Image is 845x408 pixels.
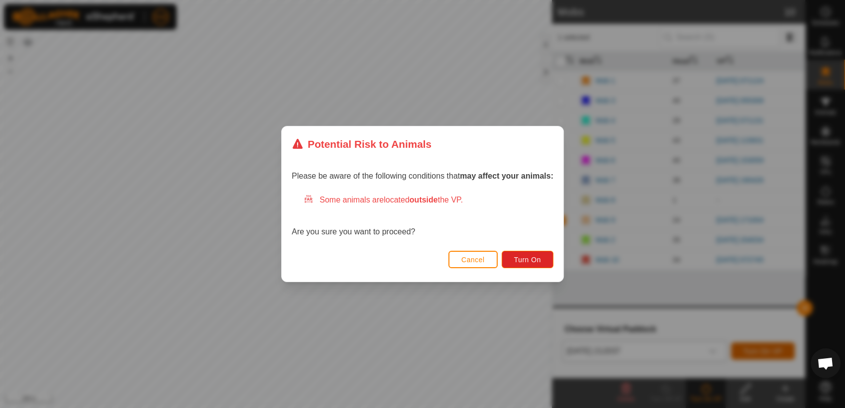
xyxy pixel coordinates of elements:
[384,196,463,204] span: located the VP.
[410,196,438,204] strong: outside
[502,251,553,268] button: Turn On
[292,136,431,152] div: Potential Risk to Animals
[448,251,498,268] button: Cancel
[460,172,553,180] strong: may affect your animals:
[292,172,553,180] span: Please be aware of the following conditions that
[461,256,485,264] span: Cancel
[292,194,553,238] div: Are you sure you want to proceed?
[304,194,553,206] div: Some animals are
[514,256,541,264] span: Turn On
[811,348,841,378] div: Open chat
